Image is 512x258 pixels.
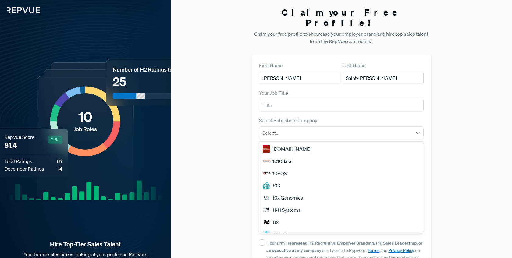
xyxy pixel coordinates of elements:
input: Title [259,99,424,112]
img: 1000Bulbs.com [263,145,270,153]
img: 10K [263,182,270,189]
label: Last Name [343,62,366,69]
div: 11x [259,216,424,228]
a: Terms [368,248,379,253]
strong: Hire Top-Tier Sales Talent [10,240,161,248]
label: First Name [259,62,283,69]
img: 120Water [263,231,270,238]
label: Select Published Company [259,117,317,124]
div: [DOMAIN_NAME] [259,143,424,155]
img: 10x Genomics [263,194,270,201]
p: Claim your free profile to showcase your employer brand and hire top sales talent from the RepVue... [252,30,431,45]
img: 11:11 Systems [263,206,270,214]
h3: Claim your Free Profile! [252,7,431,28]
img: 1010data [263,157,270,165]
div: 10K [259,179,424,192]
img: 11x [263,218,270,226]
div: 120Water [259,228,424,240]
div: 10x Genomics [259,192,424,204]
label: Your Job Title [259,89,288,97]
strong: I confirm I represent HR, Recruiting, Employer Branding/PR, Sales Leadership, or an executive at ... [266,240,422,253]
div: 1010data [259,155,424,167]
a: Privacy Policy [388,248,414,253]
div: 11:11 Systems [259,204,424,216]
input: First Name [259,72,340,84]
input: Last Name [343,72,424,84]
div: 10EQS [259,167,424,179]
img: 10EQS [263,170,270,177]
